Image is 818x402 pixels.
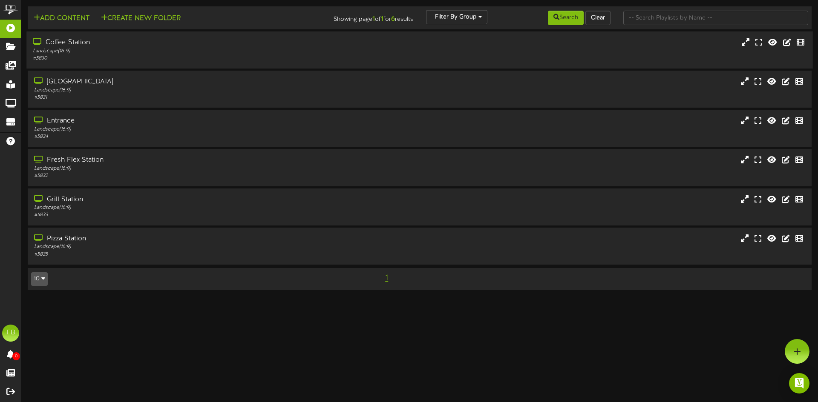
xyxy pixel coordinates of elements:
div: Landscape ( 16:9 ) [33,48,348,55]
button: 10 [31,272,48,286]
button: Add Content [31,13,92,24]
div: Coffee Station [33,38,348,48]
strong: 1 [372,15,375,23]
div: Grill Station [34,195,348,205]
button: Clear [585,11,611,25]
div: Landscape ( 16:9 ) [34,165,348,172]
button: Search [548,11,584,25]
div: Fresh Flex Station [34,155,348,165]
div: # 5833 [34,211,348,219]
div: FB [2,325,19,342]
strong: 1 [381,15,383,23]
div: Open Intercom Messenger [789,373,809,393]
div: Showing page of for results [288,10,420,24]
div: Landscape ( 16:9 ) [34,87,348,94]
input: -- Search Playlists by Name -- [623,11,808,25]
div: # 5830 [33,55,348,62]
div: # 5835 [34,251,348,258]
span: 1 [383,274,390,283]
button: Filter By Group [426,10,487,24]
div: [GEOGRAPHIC_DATA] [34,77,348,87]
div: Landscape ( 16:9 ) [34,204,348,211]
div: Landscape ( 16:9 ) [34,126,348,133]
div: # 5834 [34,133,348,140]
strong: 6 [391,15,395,23]
div: # 5832 [34,172,348,180]
button: Create New Folder [98,13,183,24]
span: 0 [12,352,20,360]
div: # 5831 [34,94,348,101]
div: Landscape ( 16:9 ) [34,243,348,251]
div: Entrance [34,116,348,126]
div: Pizza Station [34,234,348,244]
